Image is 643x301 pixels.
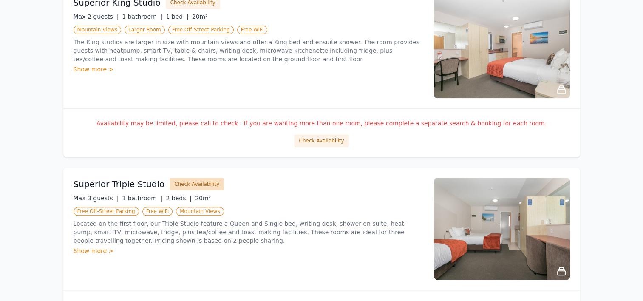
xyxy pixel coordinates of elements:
[74,13,119,20] span: Max 2 guests |
[176,207,224,216] span: Mountain Views
[122,195,162,202] span: 1 bathroom |
[195,195,211,202] span: 20m²
[166,13,188,20] span: 1 bed |
[74,26,121,34] span: Mountain Views
[166,195,192,202] span: 2 beds |
[74,247,424,255] div: Show more >
[192,13,208,20] span: 20m²
[294,134,348,147] button: Check Availability
[170,178,224,190] button: Check Availability
[74,178,165,190] h3: Superior Triple Studio
[74,207,139,216] span: Free Off-Street Parking
[142,207,173,216] span: Free WiFi
[74,119,570,128] p: Availability may be limited, please call to check. If you are wanting more than one room, please ...
[125,26,165,34] span: Larger Room
[122,13,162,20] span: 1 bathroom |
[168,26,234,34] span: Free Off-Street Parking
[237,26,268,34] span: Free WiFi
[74,195,119,202] span: Max 3 guests |
[74,65,424,74] div: Show more >
[74,38,424,63] p: The King studios are larger in size with mountain views and offer a King bed and ensuite shower. ...
[74,219,424,245] p: Located on the first floor, our Triple Studio feature a Queen and Single bed, writing desk, showe...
